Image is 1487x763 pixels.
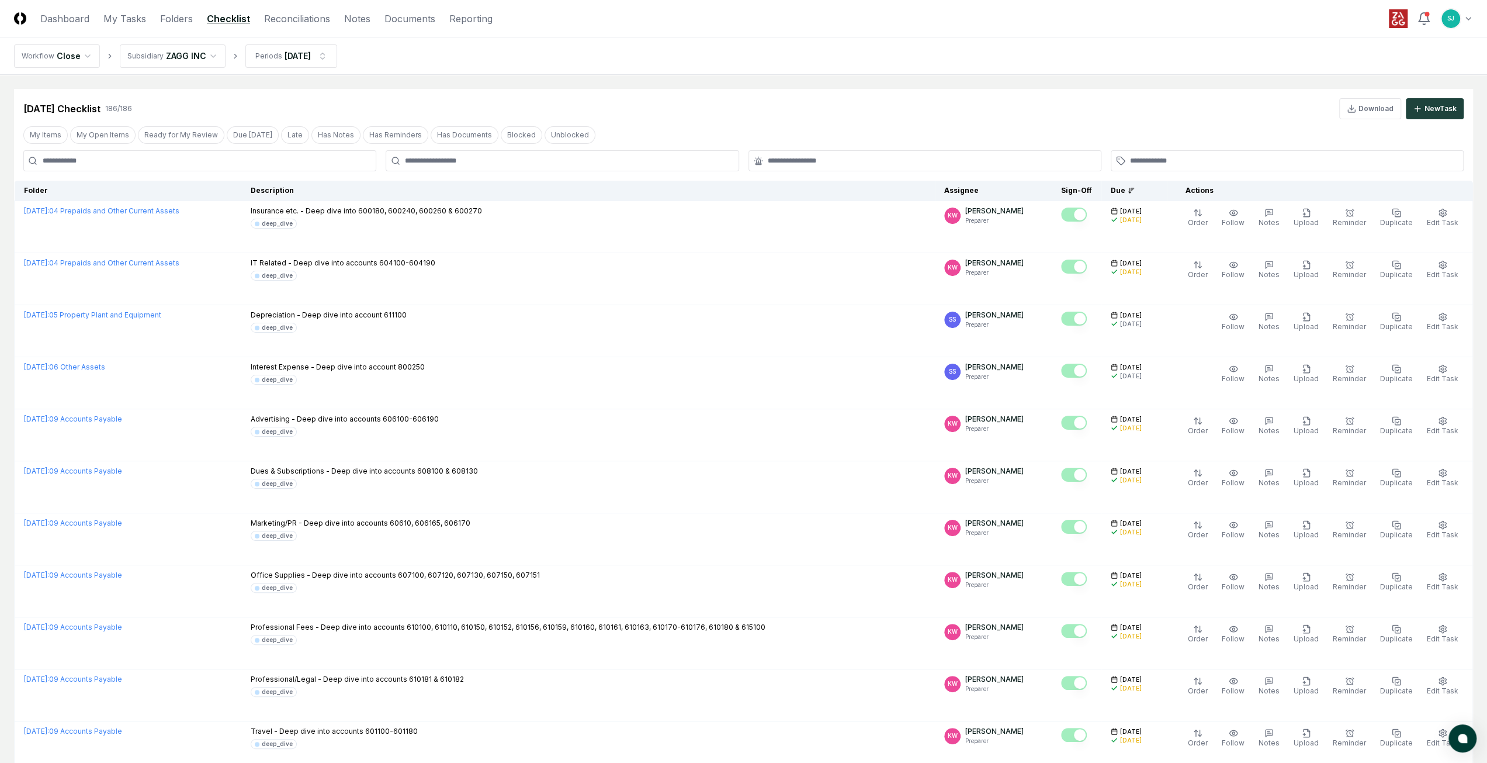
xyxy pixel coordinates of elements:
button: Upload [1291,310,1321,334]
span: Notes [1259,478,1280,487]
button: Duplicate [1378,622,1415,647]
button: Upload [1291,674,1321,699]
button: Upload [1291,414,1321,439]
p: [PERSON_NAME] [965,518,1024,529]
button: Reminder [1330,570,1368,595]
button: Order [1186,726,1210,751]
button: atlas-launcher [1448,724,1476,752]
button: Follow [1219,206,1247,230]
div: [DATE] [1120,424,1142,433]
span: [DATE] : [24,467,49,475]
span: Follow [1222,738,1245,747]
span: Reminder [1333,374,1366,383]
button: Has Documents [431,126,498,144]
span: [DATE] : [24,623,49,631]
p: Preparer [965,529,1024,537]
button: Notes [1256,466,1282,491]
a: [DATE]:09 Accounts Payable [24,623,122,631]
button: Duplicate [1378,466,1415,491]
span: Upload [1294,634,1319,643]
span: Upload [1294,582,1319,591]
span: [DATE] : [24,675,49,683]
span: Duplicate [1380,738,1413,747]
button: Notes [1256,206,1282,230]
button: Edit Task [1424,466,1461,491]
button: Edit Task [1424,674,1461,699]
button: Due Today [227,126,279,144]
span: Upload [1294,738,1319,747]
span: [DATE] [1120,727,1142,736]
a: [DATE]:09 Accounts Payable [24,675,122,683]
span: KW [948,679,958,688]
span: KW [948,523,958,532]
span: [DATE] [1120,519,1142,528]
a: Notes [344,12,370,26]
p: [PERSON_NAME] [965,726,1024,737]
span: [DATE] : [24,258,49,267]
th: Assignee [935,181,1052,201]
button: Notes [1256,258,1282,282]
span: Notes [1259,322,1280,331]
span: [DATE] : [24,571,49,579]
button: Mark complete [1061,208,1087,222]
button: Blocked [501,126,542,144]
a: [DATE]:04 Prepaids and Other Current Assets [24,258,179,267]
button: Duplicate [1378,258,1415,282]
div: deep_dive [262,375,293,384]
span: SS [949,367,956,376]
button: Notes [1256,362,1282,386]
a: [DATE]:05 Property Plant and Equipment [24,310,161,319]
span: Upload [1294,322,1319,331]
span: Reminder [1333,634,1366,643]
button: Reminder [1330,258,1368,282]
span: Order [1188,426,1208,435]
p: Insurance etc. - Deep dive into 600180, 600240, 600260 & 600270 [251,206,482,216]
div: [DATE] [1120,632,1142,641]
span: [DATE] : [24,206,49,215]
span: KW [948,419,958,428]
span: [DATE] [1120,259,1142,268]
button: Notes [1256,570,1282,595]
button: NewTask [1406,98,1464,119]
span: Reminder [1333,270,1366,279]
button: Upload [1291,258,1321,282]
button: Upload [1291,466,1321,491]
span: Upload [1294,270,1319,279]
button: Unblocked [545,126,595,144]
p: Marketing/PR - Deep dive into accounts 60610, 606165, 606170 [251,518,470,529]
span: Order [1188,738,1208,747]
span: Duplicate [1380,530,1413,539]
button: Notes [1256,622,1282,647]
button: Edit Task [1424,258,1461,282]
th: Folder [15,181,241,201]
div: [DATE] [1120,580,1142,589]
button: Edit Task [1424,362,1461,386]
span: Upload [1294,686,1319,695]
span: [DATE] [1120,571,1142,580]
span: Follow [1222,270,1245,279]
a: [DATE]:09 Accounts Payable [24,727,122,736]
span: [DATE] [1120,675,1142,684]
p: [PERSON_NAME] [965,466,1024,477]
span: SS [949,315,956,324]
span: Follow [1222,426,1245,435]
button: Notes [1256,310,1282,334]
button: Upload [1291,622,1321,647]
span: Duplicate [1380,634,1413,643]
span: Edit Task [1427,530,1458,539]
button: My Open Items [70,126,136,144]
button: Mark complete [1061,676,1087,690]
span: Upload [1294,218,1319,227]
p: Professional/Legal - Deep dive into accounts 610181 & 610182 [251,674,464,685]
button: Mark complete [1061,312,1087,326]
span: Edit Task [1427,270,1458,279]
span: [DATE] [1120,415,1142,424]
button: Edit Task [1424,518,1461,543]
button: Follow [1219,362,1247,386]
button: Order [1186,570,1210,595]
span: Duplicate [1380,686,1413,695]
span: Notes [1259,374,1280,383]
span: Order [1188,686,1208,695]
button: Mark complete [1061,416,1087,430]
button: Mark complete [1061,520,1087,534]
